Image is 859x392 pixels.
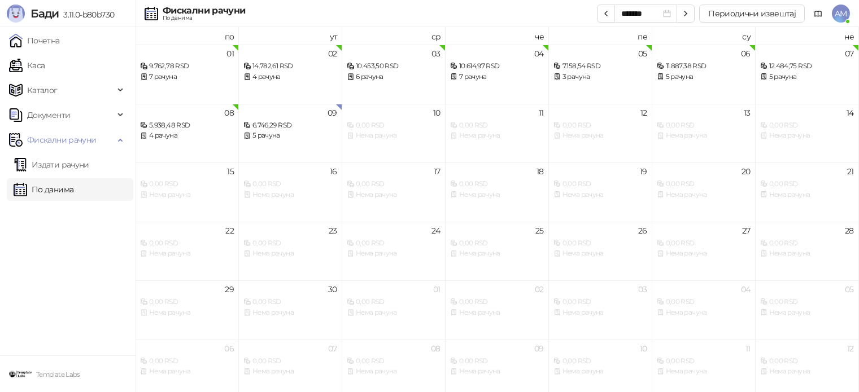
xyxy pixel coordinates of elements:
div: 0,00 RSD [347,238,441,249]
div: По данима [163,15,245,21]
th: су [652,27,756,45]
div: Нема рачуна [347,130,441,141]
td: 2025-09-04 [446,45,549,104]
div: 11 [539,109,544,117]
div: Нема рачуна [760,248,854,259]
div: Нема рачуна [243,307,337,318]
div: 7 рачуна [140,72,234,82]
div: 0,00 RSD [243,356,337,367]
div: Нема рачуна [140,366,234,377]
div: 5.938,48 RSD [140,120,234,131]
div: 15 [227,168,234,175]
button: Периодични извештај [699,5,805,23]
div: 3 рачуна [553,72,647,82]
div: 25 [535,227,544,235]
div: 0,00 RSD [450,120,544,131]
div: 07 [845,50,854,58]
span: Бади [30,7,59,20]
a: Почетна [9,29,60,52]
div: 0,00 RSD [657,179,751,190]
div: 20 [742,168,751,175]
td: 2025-09-10 [342,104,446,163]
td: 2025-09-08 [136,104,239,163]
div: 4 рачуна [140,130,234,141]
div: 21 [847,168,854,175]
div: Нема рачуна [553,307,647,318]
div: 22 [225,227,234,235]
div: 0,00 RSD [657,297,751,307]
div: 0,00 RSD [140,297,234,307]
div: Нема рачуна [553,248,647,259]
div: 0,00 RSD [657,238,751,249]
div: 0,00 RSD [553,356,647,367]
td: 2025-09-03 [342,45,446,104]
div: 26 [638,227,647,235]
td: 2025-09-22 [136,222,239,281]
div: 0,00 RSD [140,238,234,249]
div: 06 [224,345,234,353]
div: 30 [328,285,337,293]
div: 05 [845,285,854,293]
td: 2025-09-26 [549,222,652,281]
td: 2025-10-03 [549,280,652,340]
td: 2025-09-12 [549,104,652,163]
div: Нема рачуна [347,366,441,377]
div: 0,00 RSD [553,179,647,190]
div: 11 [745,345,751,353]
div: 11.887,38 RSD [657,61,751,72]
span: AM [832,5,850,23]
th: ут [239,27,342,45]
div: 14 [847,109,854,117]
td: 2025-09-11 [446,104,549,163]
div: 08 [431,345,441,353]
div: 0,00 RSD [760,238,854,249]
div: Нема рачуна [657,130,751,141]
div: 0,00 RSD [243,238,337,249]
td: 2025-09-14 [756,104,859,163]
div: Фискални рачуни [163,6,245,15]
div: Нема рачуна [243,366,337,377]
div: 5 рачуна [760,72,854,82]
div: 01 [226,50,234,58]
td: 2025-10-05 [756,280,859,340]
a: Издати рачуни [14,153,89,176]
div: 14.782,61 RSD [243,61,337,72]
div: 6.746,29 RSD [243,120,337,131]
span: Каталог [27,79,58,102]
div: 0,00 RSD [553,120,647,131]
td: 2025-09-07 [756,45,859,104]
td: 2025-09-06 [652,45,756,104]
td: 2025-09-02 [239,45,342,104]
span: Документи [27,104,70,126]
div: 03 [431,50,441,58]
div: 0,00 RSD [347,356,441,367]
div: 23 [329,227,337,235]
div: 0,00 RSD [657,356,751,367]
td: 2025-09-28 [756,222,859,281]
div: Нема рачуна [450,190,544,200]
div: Нема рачуна [657,190,751,200]
div: 12.484,75 RSD [760,61,854,72]
div: Нема рачуна [347,190,441,200]
div: 28 [845,227,854,235]
div: 7 рачуна [450,72,544,82]
div: 02 [535,285,544,293]
div: 0,00 RSD [243,179,337,190]
td: 2025-09-16 [239,162,342,222]
th: ср [342,27,446,45]
div: 0,00 RSD [140,356,234,367]
div: Нема рачуна [140,307,234,318]
div: 7.158,54 RSD [553,61,647,72]
td: 2025-09-20 [652,162,756,222]
td: 2025-09-09 [239,104,342,163]
div: Нема рачуна [243,190,337,200]
div: Нема рачуна [140,190,234,200]
img: 64x64-companyLogo-46bbf2fd-0887-484e-a02e-a45a40244bfa.png [9,363,32,385]
span: Фискални рачуни [27,129,96,151]
td: 2025-09-24 [342,222,446,281]
div: 6 рачуна [347,72,441,82]
div: 08 [224,109,234,117]
div: 16 [330,168,337,175]
td: 2025-09-13 [652,104,756,163]
td: 2025-10-01 [342,280,446,340]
